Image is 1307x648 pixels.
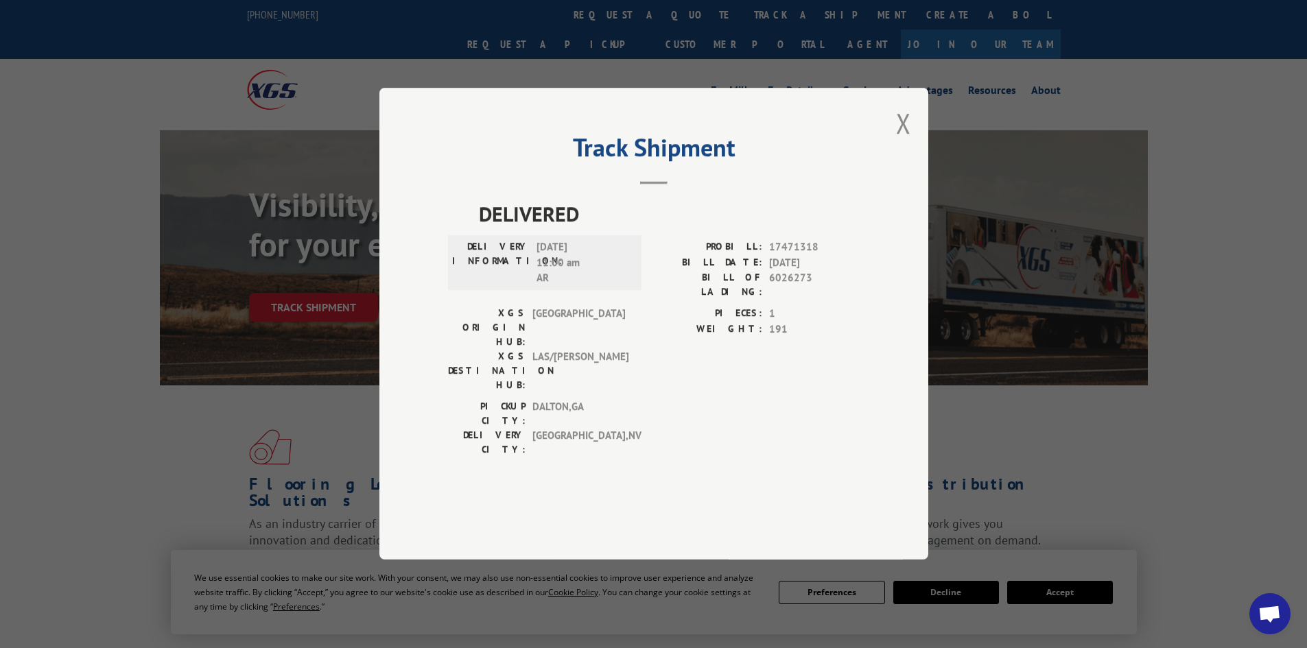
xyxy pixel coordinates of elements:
[769,307,860,322] span: 1
[654,307,762,322] label: PIECES:
[769,240,860,256] span: 17471318
[532,350,625,393] span: LAS/[PERSON_NAME]
[654,271,762,300] label: BILL OF LADING:
[1249,593,1291,634] div: Open chat
[654,255,762,271] label: BILL DATE:
[452,240,530,287] label: DELIVERY INFORMATION:
[479,199,860,230] span: DELIVERED
[769,322,860,337] span: 191
[448,307,526,350] label: XGS ORIGIN HUB:
[654,322,762,337] label: WEIGHT:
[448,429,526,457] label: DELIVERY CITY:
[537,240,629,287] span: [DATE] 11:00 am AR
[769,255,860,271] span: [DATE]
[448,138,860,164] h2: Track Shipment
[769,271,860,300] span: 6026273
[896,105,911,141] button: Close modal
[654,240,762,256] label: PROBILL:
[532,429,625,457] span: [GEOGRAPHIC_DATA] , NV
[448,400,526,429] label: PICKUP CITY:
[532,400,625,429] span: DALTON , GA
[532,307,625,350] span: [GEOGRAPHIC_DATA]
[448,350,526,393] label: XGS DESTINATION HUB:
